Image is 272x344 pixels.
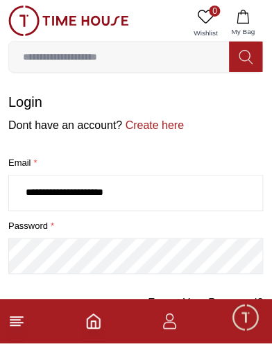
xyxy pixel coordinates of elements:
[189,6,223,41] a: 0Wishlist
[210,6,221,17] span: 0
[8,6,129,36] img: ...
[85,313,102,330] a: Home
[189,28,223,38] span: Wishlist
[123,119,185,131] a: Create here
[8,92,264,112] h1: Login
[223,6,264,41] button: My Bag
[8,156,264,170] label: Email
[8,117,264,134] p: Dont have an account?
[231,303,262,334] div: Chat Widget
[8,220,264,234] label: password
[226,26,261,37] span: My Bag
[148,295,264,312] a: Forgot Your Password?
